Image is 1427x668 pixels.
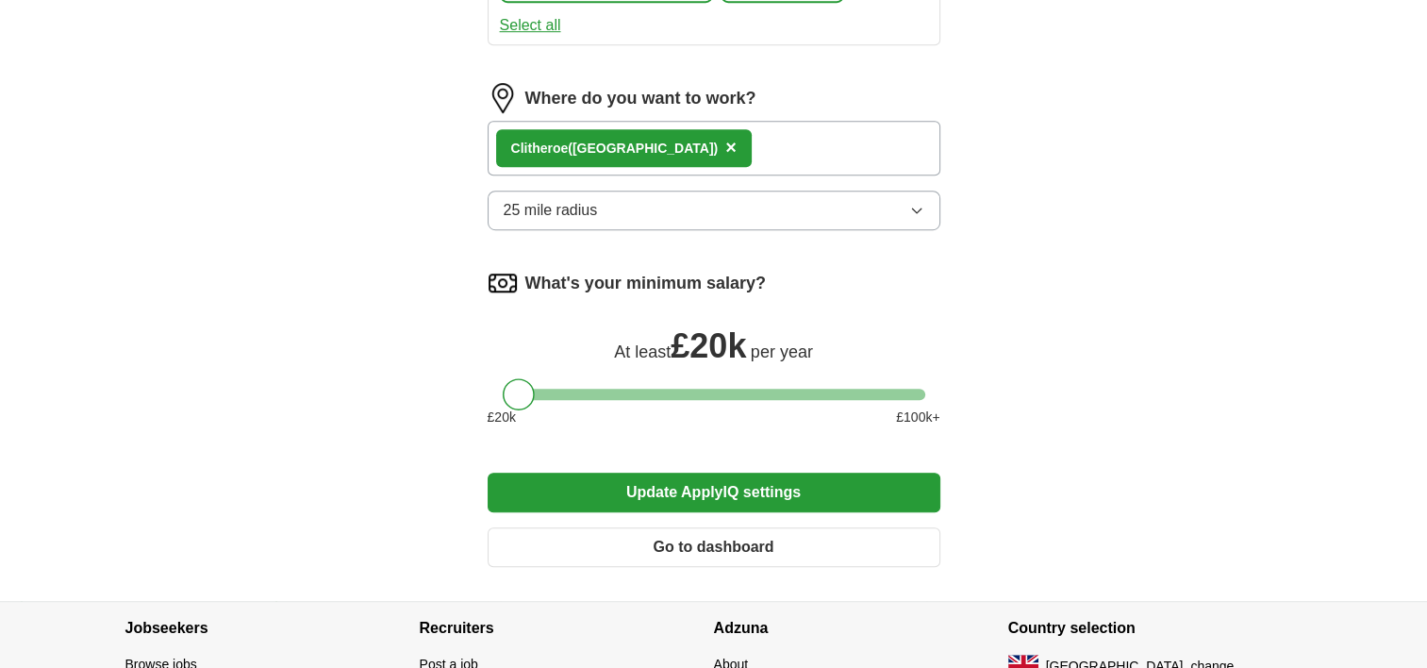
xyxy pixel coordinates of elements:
span: £ 20k [671,326,746,365]
button: Select all [500,14,561,37]
span: 25 mile radius [504,199,598,222]
strong: Clith [511,141,540,156]
span: ([GEOGRAPHIC_DATA]) [568,141,718,156]
button: 25 mile radius [488,191,940,230]
span: At least [614,342,671,361]
button: Update ApplyIQ settings [488,473,940,512]
img: location.png [488,83,518,113]
label: Where do you want to work? [525,86,756,111]
button: Go to dashboard [488,527,940,567]
h4: Country selection [1008,602,1303,655]
span: × [725,137,737,158]
button: × [725,134,737,162]
label: What's your minimum salary? [525,271,766,296]
img: salary.png [488,268,518,298]
span: £ 100 k+ [896,408,939,427]
div: eroe [511,139,719,159]
span: per year [751,342,813,361]
span: £ 20 k [488,408,516,427]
